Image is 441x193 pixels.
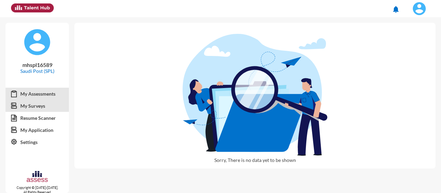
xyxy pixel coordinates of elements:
p: Saudi Post (SPL) [11,68,63,74]
a: My Surveys [6,100,69,112]
a: My Application [6,124,69,136]
p: mhspl16589 [11,61,63,68]
a: Settings [6,136,69,148]
p: Sorry, There is no data yet to be shown [183,157,327,168]
a: Resume Scanner [6,112,69,124]
img: assesscompany-logo.png [26,170,48,184]
img: default%20profile%20image.svg [23,28,51,56]
mat-icon: notifications [392,5,400,13]
a: My Assessments [6,88,69,100]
